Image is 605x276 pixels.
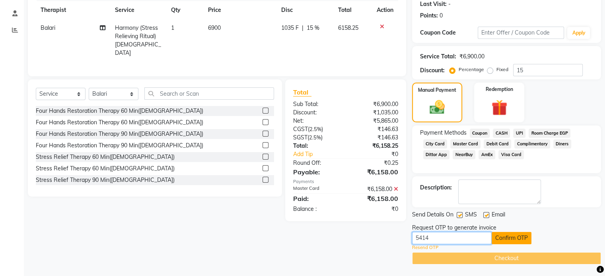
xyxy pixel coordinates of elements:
[514,139,550,149] span: Complimentary
[423,150,450,159] span: Dittor App
[493,129,510,138] span: CASH
[287,100,346,108] div: Sub Total:
[567,27,590,39] button: Apply
[420,12,438,20] div: Points:
[309,126,321,132] span: 2.5%
[492,210,505,220] span: Email
[355,150,404,158] div: ₹0
[287,133,346,142] div: ( )
[478,27,564,39] input: Enter Offer / Coupon Code
[287,125,346,133] div: ( )
[420,29,478,37] div: Coupon Code
[346,117,404,125] div: ₹5,865.00
[208,24,221,31] span: 6900
[281,24,298,32] span: 1035 F
[346,185,404,193] div: ₹6,158.00
[346,194,404,203] div: ₹6,158.00
[36,1,110,19] th: Therapist
[287,142,346,150] div: Total:
[346,159,404,167] div: ₹0.25
[306,24,319,32] span: 15 %
[144,87,274,100] input: Search or Scan
[553,139,571,149] span: Diners
[459,66,484,73] label: Percentage
[346,142,404,150] div: ₹6,158.25
[110,1,166,19] th: Service
[287,194,346,203] div: Paid:
[470,129,490,138] span: Coupon
[486,98,512,118] img: _gift.svg
[293,134,307,141] span: SGST
[372,1,398,19] th: Action
[412,224,496,232] div: Request OTP to generate invoice
[418,87,456,94] label: Manual Payment
[293,88,311,97] span: Total
[302,24,303,32] span: |
[293,125,308,133] span: CGST
[412,210,453,220] span: Send Details On
[287,185,346,193] div: Master Card
[293,178,398,185] div: Payments
[36,153,175,161] div: Stress Relief Therapy 60 Min([DEMOGRAPHIC_DATA])
[420,129,467,137] span: Payment Methods
[171,24,174,31] span: 1
[287,150,355,158] a: Add Tip
[346,133,404,142] div: ₹146.63
[333,1,372,19] th: Total
[486,86,513,93] label: Redemption
[287,159,346,167] div: Round Off:
[465,210,477,220] span: SMS
[41,24,55,31] span: Balari
[496,66,508,73] label: Fixed
[276,1,333,19] th: Disc
[479,150,495,159] span: AmEx
[459,52,484,61] div: ₹6,900.00
[420,183,452,192] div: Description:
[115,24,161,56] span: Harmony (Stress Relieving Ritual)[DEMOGRAPHIC_DATA]
[338,24,358,31] span: 6158.25
[203,1,276,19] th: Price
[36,107,203,115] div: Four Hands Restoration Therapy 60 Min([DEMOGRAPHIC_DATA])
[346,205,404,213] div: ₹0
[287,117,346,125] div: Net:
[287,108,346,117] div: Discount:
[346,108,404,117] div: ₹1,035.00
[36,164,175,173] div: Stress Relief Therapy 60 Min([DEMOGRAPHIC_DATA])
[440,12,443,20] div: 0
[36,130,203,138] div: Four Hands Restoration Therapy 90 Min([DEMOGRAPHIC_DATA])
[287,167,346,177] div: Payable:
[36,118,203,127] div: Four Hands Restoration Therapy 60 Min([DEMOGRAPHIC_DATA])
[36,176,175,184] div: Stress Relief Therapy 90 Min([DEMOGRAPHIC_DATA])
[450,139,480,149] span: Master Card
[420,52,456,61] div: Service Total:
[412,232,492,244] input: Enter OTP
[453,150,475,159] span: NearBuy
[513,129,525,138] span: UPI
[425,98,449,116] img: _cash.svg
[484,139,511,149] span: Debit Card
[309,134,321,141] span: 2.5%
[166,1,204,19] th: Qty
[529,129,570,138] span: Room Charge EGP
[492,232,531,244] button: Confirm OTP
[412,244,438,251] a: Resend OTP
[287,205,346,213] div: Balance :
[346,100,404,108] div: ₹6,900.00
[346,125,404,133] div: ₹146.63
[498,150,524,159] span: Visa Card
[423,139,447,149] span: City Card
[36,141,203,150] div: Four Hands Restoration Therapy 90 Min([DEMOGRAPHIC_DATA])
[346,167,404,177] div: ₹6,158.00
[420,66,445,75] div: Discount:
